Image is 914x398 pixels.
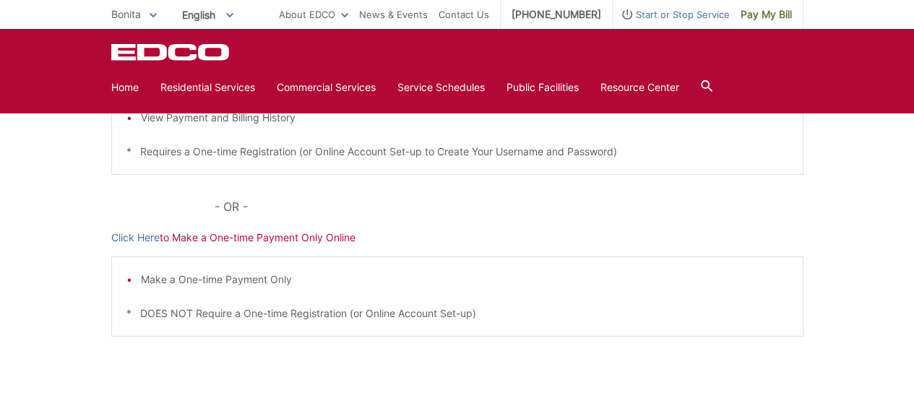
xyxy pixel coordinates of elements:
p: - OR - [215,196,803,217]
a: Resource Center [600,79,679,95]
a: Home [111,79,139,95]
span: Pay My Bill [741,7,792,22]
a: News & Events [359,7,428,22]
li: View Payment and Billing History [141,110,788,126]
a: Contact Us [439,7,489,22]
a: Service Schedules [397,79,485,95]
a: Residential Services [160,79,255,95]
a: Public Facilities [506,79,579,95]
span: English [171,3,244,27]
a: Commercial Services [277,79,376,95]
p: * DOES NOT Require a One-time Registration (or Online Account Set-up) [126,306,788,321]
li: Make a One-time Payment Only [141,272,788,287]
p: to Make a One-time Payment Only Online [111,230,803,246]
p: * Requires a One-time Registration (or Online Account Set-up to Create Your Username and Password) [126,144,788,160]
span: Bonita [111,8,141,20]
a: Click Here [111,230,160,246]
a: About EDCO [279,7,348,22]
a: EDCD logo. Return to the homepage. [111,43,231,61]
